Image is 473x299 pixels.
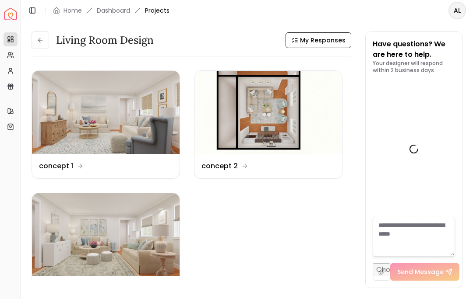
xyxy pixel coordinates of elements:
[286,32,351,48] button: My Responses
[32,193,180,276] img: Revision 1
[449,3,465,18] span: AL
[201,161,238,171] dd: concept 2
[39,161,73,171] dd: concept 1
[56,33,154,47] h3: Living Room design
[373,39,455,60] p: Have questions? We are here to help.
[373,60,455,74] p: Your designer will respond within 2 business days.
[145,6,169,15] span: Projects
[448,2,466,19] button: AL
[64,6,82,15] a: Home
[4,8,17,20] img: Spacejoy Logo
[53,6,169,15] nav: breadcrumb
[300,36,346,45] span: My Responses
[32,70,180,179] a: concept 1concept 1
[4,8,17,20] a: Spacejoy
[97,6,130,15] a: Dashboard
[194,70,342,179] a: concept 2concept 2
[32,71,180,154] img: concept 1
[194,71,342,154] img: concept 2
